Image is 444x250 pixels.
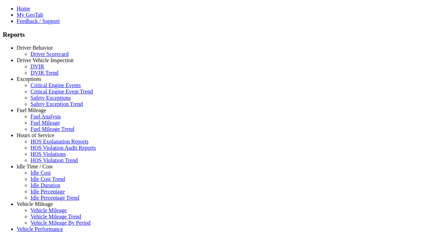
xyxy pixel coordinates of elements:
a: Exceptions [17,76,41,82]
a: HOS Explanation Reports [31,139,88,144]
a: Safety Exceptions [31,95,71,101]
h3: Reports [3,31,441,39]
a: Idle Percentage Trend [31,195,79,201]
a: My GeoTab [17,12,43,18]
a: Idle Cost [31,170,51,176]
a: Vehicle Mileage [17,201,53,207]
a: DVIR Trend [31,70,58,76]
a: Critical Engine Events [31,82,81,88]
a: Vehicle Mileage By Period [31,220,91,226]
a: HOS Violation Audit Reports [31,145,96,151]
a: Fuel Mileage Trend [31,126,74,132]
a: Vehicle Mileage [31,207,67,213]
a: Feedback / Support [17,18,60,24]
a: Idle Percentage [31,189,65,194]
a: HOS Violation Trend [31,157,78,163]
a: Idle Duration [31,182,60,188]
a: Fuel Analysis [31,114,61,119]
a: Vehicle Mileage Trend [31,214,81,219]
a: Idle Time / Cost [17,164,53,169]
a: Fuel Mileage [17,107,46,113]
a: Idle Cost Trend [31,176,65,182]
a: Hours of Service [17,132,54,138]
a: Fuel Mileage [31,120,60,126]
a: Driver Scorecard [31,51,69,57]
a: DVIR [31,64,44,69]
a: Driver Vehicle Inspection [17,57,74,63]
a: Safety Exception Trend [31,101,83,107]
a: Critical Engine Event Trend [31,89,93,94]
a: Vehicle Performance [17,226,63,232]
a: Home [17,6,30,11]
a: Driver Behavior [17,45,53,51]
a: HOS Violations [31,151,66,157]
